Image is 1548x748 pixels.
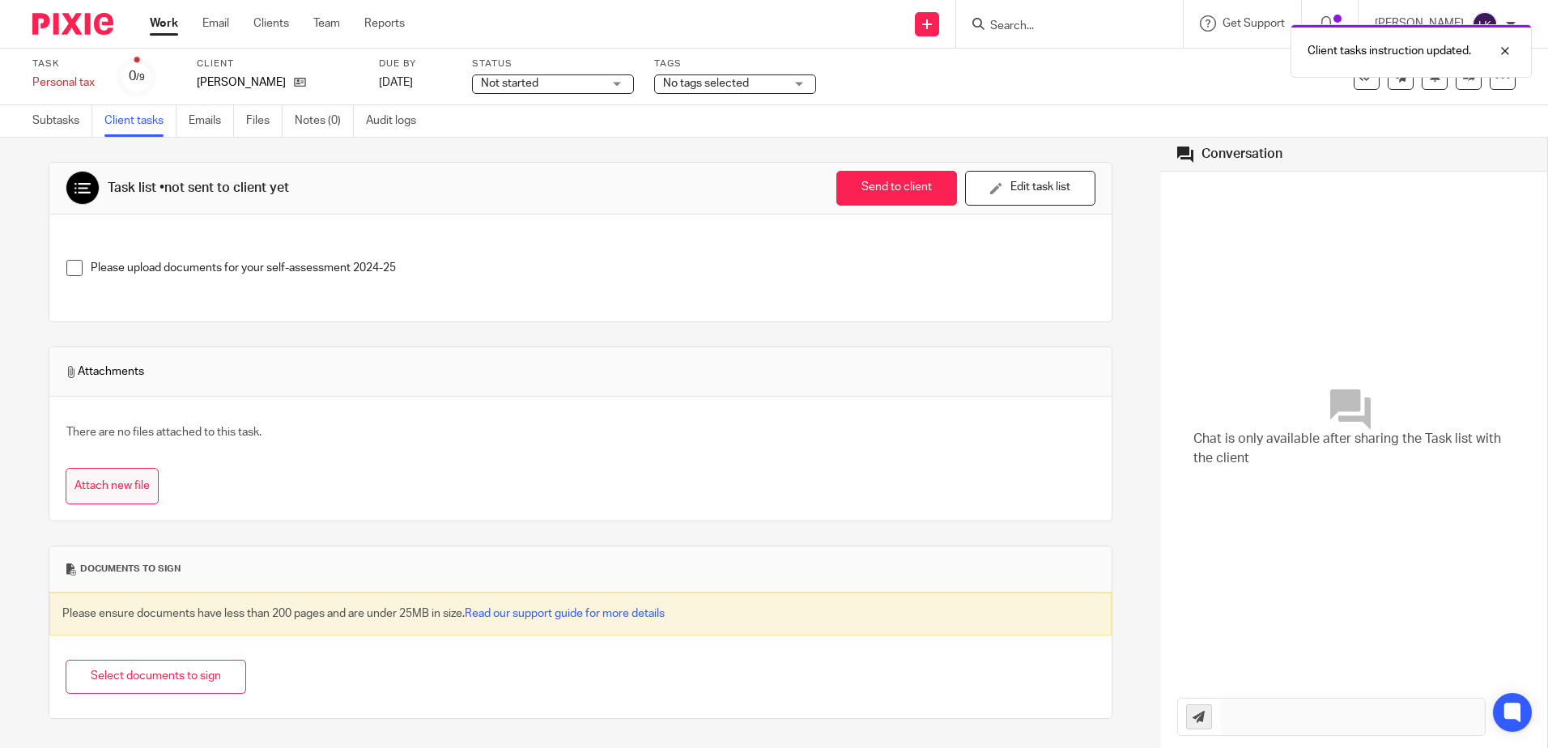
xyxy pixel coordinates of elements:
a: Files [246,105,283,137]
a: Read our support guide for more details [465,608,665,619]
a: Reports [364,15,405,32]
a: Clients [253,15,289,32]
div: Task list • [108,180,289,197]
div: 0 [129,67,145,86]
span: Chat is only available after sharing the Task list with the client [1193,430,1515,468]
label: Tags [654,57,816,70]
button: Attach new file [66,468,159,504]
span: There are no files attached to this task. [66,427,262,438]
a: Subtasks [32,105,92,137]
button: Select documents to sign [66,660,246,695]
p: Please upload documents for your self-assessment 2024-25 [91,260,1095,276]
a: Team [313,15,340,32]
label: Task [32,57,97,70]
div: Personal tax [32,74,97,91]
button: Edit task list [965,171,1095,206]
span: not sent to client yet [164,181,289,194]
p: [PERSON_NAME] [197,74,286,91]
button: Send to client [836,171,957,206]
span: No tags selected [663,78,749,89]
span: Attachments [66,363,144,380]
p: Client tasks instruction updated. [1308,43,1471,59]
small: /9 [136,73,145,82]
img: svg%3E [1472,11,1498,37]
span: Not started [481,78,538,89]
img: Pixie [32,13,113,35]
a: Audit logs [366,105,428,137]
a: Client tasks [104,105,176,137]
a: Work [150,15,178,32]
span: Documents to sign [80,563,181,576]
label: Due by [379,57,452,70]
label: Status [472,57,634,70]
label: Client [197,57,359,70]
a: Notes (0) [295,105,354,137]
a: Email [202,15,229,32]
a: Emails [189,105,234,137]
div: Please ensure documents have less than 200 pages and are under 25MB in size. [49,593,1112,635]
span: [DATE] [379,77,413,88]
div: Conversation [1201,146,1282,163]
